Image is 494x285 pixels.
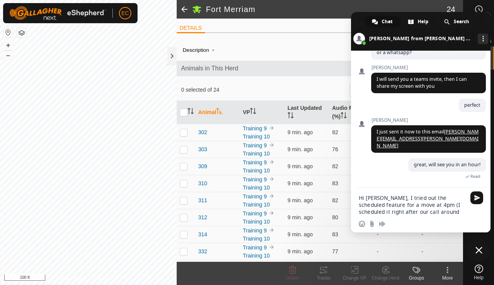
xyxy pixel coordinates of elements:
[195,101,240,124] th: Animal
[269,159,275,165] img: to
[269,261,275,267] img: to
[243,201,270,208] a: Training 10
[418,260,463,277] td: -
[243,227,267,234] a: Training 9
[243,176,267,183] a: Training 9
[377,128,479,149] span: I just sent it now to this email
[177,24,205,33] li: DETAILS
[470,191,483,204] span: Send
[332,248,338,254] span: 77
[181,64,459,73] span: Animals in This Herd
[243,150,270,157] a: Training 10
[287,214,313,220] span: Oct 13, 2025, 4:04 PM
[401,16,436,27] div: Help
[287,231,313,237] span: Oct 13, 2025, 4:04 PM
[374,243,418,260] td: -
[371,118,486,123] span: [PERSON_NAME]
[243,133,270,140] a: Training 10
[365,16,400,27] div: Chat
[464,102,480,108] span: perfect
[243,244,267,251] a: Training 9
[287,146,313,152] span: Oct 13, 2025, 4:04 PM
[198,196,207,205] span: 311
[243,142,267,148] a: Training 9
[198,162,207,171] span: 309
[332,180,338,186] span: 83
[447,3,455,15] span: 24
[58,275,87,282] a: Privacy Policy
[341,113,347,119] p-sorticon: Activate to sort
[332,146,338,152] span: 76
[463,261,494,283] a: Help
[269,210,275,216] img: to
[206,5,447,14] h2: Fort Merriam
[243,261,267,268] a: Training 9
[454,16,469,27] span: Search
[382,16,392,27] span: Chat
[332,231,338,237] span: 83
[332,197,338,203] span: 82
[418,16,429,27] span: Help
[240,101,284,124] th: VP
[198,179,207,188] span: 310
[371,65,486,70] span: [PERSON_NAME]
[269,176,275,182] img: to
[250,109,256,115] p-sorticon: Activate to sort
[3,51,13,60] button: –
[181,86,350,94] span: 0 selected of 24
[474,275,484,280] span: Help
[198,128,207,137] span: 302
[377,76,467,89] span: I will send you a teams invite, then I can share my screen with you
[308,275,339,282] div: Tracks
[332,214,338,220] span: 80
[370,275,401,282] div: Change Herd
[198,145,207,154] span: 303
[432,275,463,282] div: More
[209,43,217,56] span: -
[374,226,418,243] td: -
[198,213,207,222] span: 312
[198,230,207,239] span: 314
[17,28,26,38] button: Map Layers
[287,180,313,186] span: Oct 13, 2025, 4:04 PM
[287,113,294,119] p-sorticon: Activate to sort
[339,275,370,282] div: Change VP
[350,82,444,98] input: Search (S)
[332,163,338,169] span: 82
[467,239,491,262] div: Close chat
[243,184,270,191] a: Training 10
[359,221,365,227] span: Insert an emoji
[284,101,329,124] th: Last Updated
[96,275,119,282] a: Contact Us
[3,41,13,50] button: +
[243,236,270,242] a: Training 10
[332,129,338,135] span: 82
[243,159,267,166] a: Training 9
[418,243,463,260] td: -
[269,227,275,233] img: to
[377,128,479,149] a: [PERSON_NAME][EMAIL_ADDRESS][PERSON_NAME][DOMAIN_NAME]
[287,129,313,135] span: Oct 13, 2025, 4:04 PM
[183,47,209,53] label: Description
[414,161,480,168] span: great, will see you in an hour!
[243,253,270,259] a: Training 10
[369,221,375,227] span: Send a file
[329,101,374,124] th: Audio Ratio (%)
[418,226,463,243] td: -
[216,109,222,115] p-sorticon: Activate to sort
[401,275,432,282] div: Groups
[269,142,275,148] img: to
[359,195,466,215] textarea: Compose your message...
[374,260,418,277] td: -
[121,9,129,17] span: EC
[198,247,207,256] span: 332
[286,275,299,281] span: Delete
[269,244,275,250] img: to
[188,109,194,115] p-sorticon: Activate to sort
[243,125,267,131] a: Training 9
[478,34,488,44] div: More channels
[9,6,106,20] img: Gallagher Logo
[243,193,267,200] a: Training 9
[269,193,275,199] img: to
[243,218,270,225] a: Training 10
